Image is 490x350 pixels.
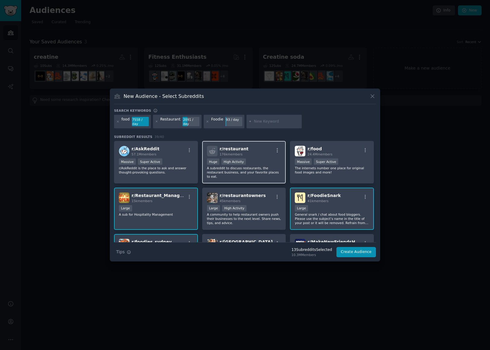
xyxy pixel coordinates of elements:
span: r/ AskReddit [132,146,159,151]
p: A subreddit to discuss restaurants, the restaurant business, and your favorite places to eat. [207,166,281,179]
span: Tips [116,249,125,255]
span: r/ foodies_sydney [132,239,172,244]
span: 15k members [132,199,152,203]
div: Restaurant [160,117,180,127]
img: AskReddit [119,146,129,156]
div: Huge [207,158,220,165]
p: The internets number one place for original food images and more! [295,166,369,174]
span: 57.1M members [132,152,156,156]
div: 2091 / day [183,117,199,127]
button: Tips [114,247,133,257]
div: Large [119,205,132,211]
h3: New Audience - Select Subreddits [124,93,204,99]
span: r/ restaurant [220,146,249,151]
img: foodies_sydney [119,239,129,249]
div: Massive [119,158,136,165]
span: r/ food [307,146,322,151]
input: New Keyword [254,119,300,124]
span: 41k members [307,199,328,203]
span: 39 / 40 [154,135,164,139]
span: r/ Restaurant_Managers [132,193,187,198]
div: Super Active [314,158,338,165]
img: Chantapolis [207,239,218,249]
img: MakeNewFriendsHere [295,239,305,249]
div: 13 Subreddit s Selected [291,247,332,253]
div: 7558 / day [132,117,149,127]
img: food [295,146,305,156]
span: r/ [GEOGRAPHIC_DATA] [220,239,273,244]
div: High Activity [222,205,247,211]
span: Subreddit Results [114,135,152,139]
img: Restaurant_Managers [119,192,129,203]
div: High Activity [221,158,246,165]
div: Large [207,205,220,211]
img: FoodieSnark [295,192,305,203]
span: r/ restaurantowners [220,193,266,198]
div: Foodie [211,117,223,127]
div: Massive [295,158,312,165]
p: r/AskReddit is the place to ask and answer thought-provoking questions. [119,166,193,174]
div: 10.3M Members [291,253,332,257]
span: 24.4M members [307,152,332,156]
div: Large [295,205,308,211]
p: General snark / chat about food bloggers. Please use the subject’s name in the title of your post... [295,212,369,225]
div: food [122,117,130,127]
span: r/ MakeNewFriendsHere [307,239,363,244]
span: 176k members [220,152,243,156]
button: Create Audience [336,247,376,257]
img: restaurantowners [207,192,218,203]
div: 93 / day [225,117,242,122]
span: r/ FoodieSnark [307,193,341,198]
p: A community to help restaurant owners push their businesses to the next level. Share news, tips, ... [207,212,281,225]
span: 45k members [220,199,240,203]
h3: Search keywords [114,108,151,113]
div: Super Active [138,158,162,165]
p: A sub for Hospitality Management [119,212,193,217]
